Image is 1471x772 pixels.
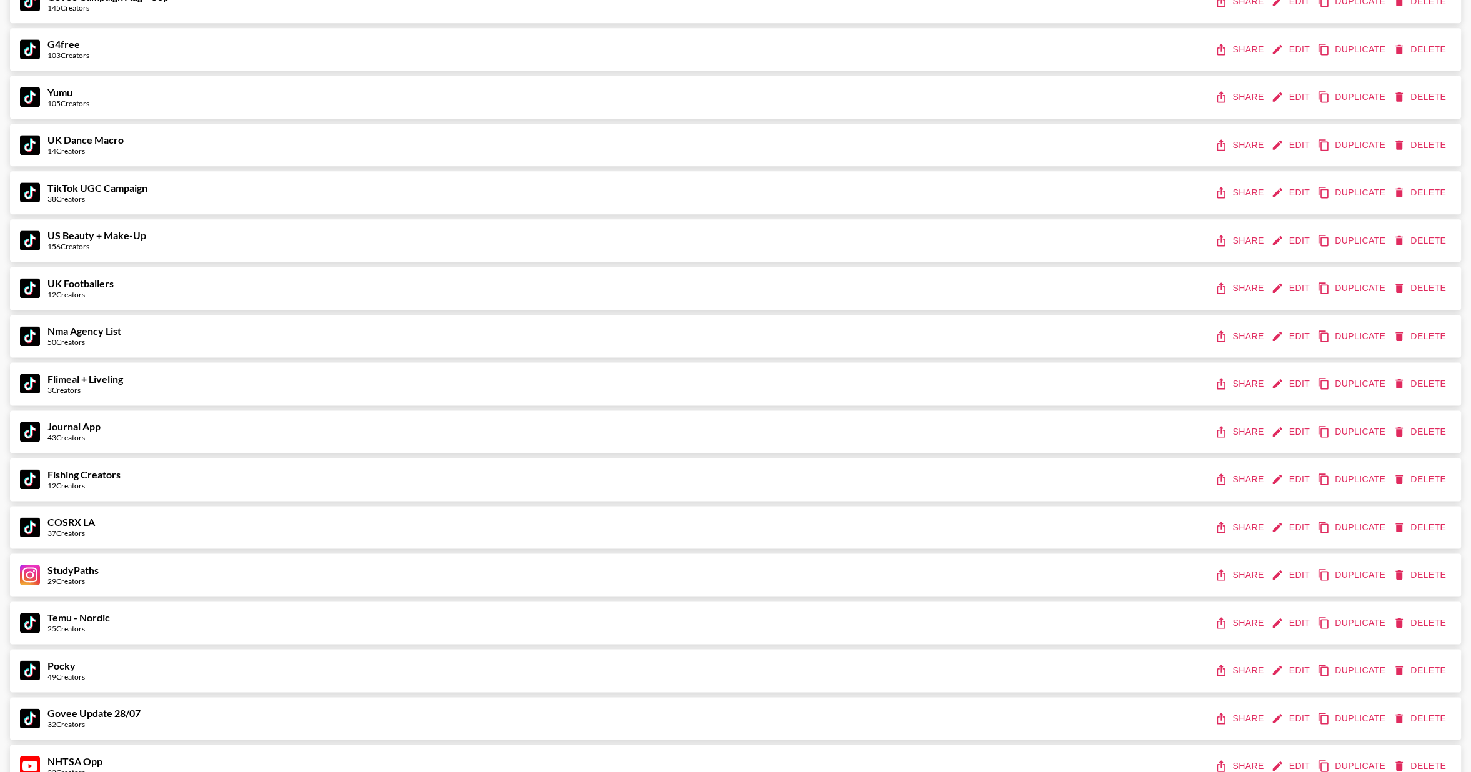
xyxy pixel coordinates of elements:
[1390,38,1451,61] button: delete
[1315,229,1390,252] button: duplicate
[1269,86,1315,109] button: edit
[1212,134,1269,157] button: share
[1212,86,1269,109] button: share
[1390,86,1451,109] button: delete
[1390,468,1451,491] button: delete
[47,325,121,337] strong: Nma Agency List
[1212,659,1269,682] button: share
[47,229,146,241] strong: US Beauty + Make-Up
[47,146,124,156] div: 14 Creators
[1269,420,1315,443] button: edit
[1315,420,1390,443] button: duplicate
[47,86,72,98] strong: Yumu
[1390,611,1451,635] button: delete
[1269,325,1315,348] button: edit
[20,326,40,346] img: TikTok
[1269,563,1315,586] button: edit
[47,3,169,12] div: 145 Creators
[1390,134,1451,157] button: delete
[20,708,40,728] img: TikTok
[1269,516,1315,539] button: edit
[1390,325,1451,348] button: delete
[1390,277,1451,300] button: delete
[1315,563,1390,586] button: duplicate
[47,134,124,146] strong: UK Dance Macro
[47,707,141,719] strong: Govee Update 28/07
[1390,181,1451,204] button: delete
[20,660,40,680] img: TikTok
[1212,563,1269,586] button: share
[47,611,110,623] strong: Temu - Nordic
[1212,277,1269,300] button: share
[1315,325,1390,348] button: duplicate
[1315,134,1390,157] button: duplicate
[47,660,76,671] strong: Pocky
[1269,659,1315,682] button: edit
[1315,516,1390,539] button: duplicate
[47,672,85,681] div: 49 Creators
[20,182,40,202] img: TikTok
[1269,277,1315,300] button: edit
[20,565,40,585] img: Instagram
[1212,611,1269,635] button: share
[47,468,121,480] strong: Fishing Creators
[1269,468,1315,491] button: edit
[1269,134,1315,157] button: edit
[20,135,40,155] img: TikTok
[1269,229,1315,252] button: edit
[1212,181,1269,204] button: share
[47,433,101,442] div: 43 Creators
[1315,707,1390,730] button: duplicate
[1315,611,1390,635] button: duplicate
[47,564,99,576] strong: StudyPaths
[20,613,40,633] img: TikTok
[20,87,40,107] img: TikTok
[1390,563,1451,586] button: delete
[1212,707,1269,730] button: share
[1315,659,1390,682] button: duplicate
[1315,181,1390,204] button: duplicate
[1212,420,1269,443] button: share
[47,51,89,60] div: 103 Creators
[1390,420,1451,443] button: delete
[1315,38,1390,61] button: duplicate
[47,577,99,586] div: 29 Creators
[47,528,95,538] div: 37 Creators
[1390,659,1451,682] button: delete
[47,755,102,767] strong: NHTSA Opp
[47,277,114,289] strong: UK Footballers
[1212,372,1269,395] button: share
[20,39,40,59] img: TikTok
[1390,229,1451,252] button: delete
[20,517,40,537] img: TikTok
[47,624,110,633] div: 25 Creators
[1269,707,1315,730] button: edit
[47,385,123,395] div: 3 Creators
[47,38,80,50] strong: G4free
[1212,38,1269,61] button: share
[1390,516,1451,539] button: delete
[47,516,95,528] strong: COSRX LA
[47,194,147,204] div: 38 Creators
[1212,468,1269,491] button: share
[20,278,40,298] img: TikTok
[1390,372,1451,395] button: delete
[1269,372,1315,395] button: edit
[47,242,146,251] div: 156 Creators
[1212,229,1269,252] button: share
[47,290,114,299] div: 12 Creators
[47,182,147,194] strong: TikTok UGC Campaign
[47,99,89,108] div: 105 Creators
[47,373,123,385] strong: Flimeal + Liveling
[1315,468,1390,491] button: duplicate
[1269,38,1315,61] button: edit
[20,422,40,442] img: TikTok
[1212,516,1269,539] button: share
[1269,611,1315,635] button: edit
[1212,325,1269,348] button: share
[1269,181,1315,204] button: edit
[1315,86,1390,109] button: duplicate
[47,481,121,490] div: 12 Creators
[20,230,40,250] img: TikTok
[47,337,121,347] div: 50 Creators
